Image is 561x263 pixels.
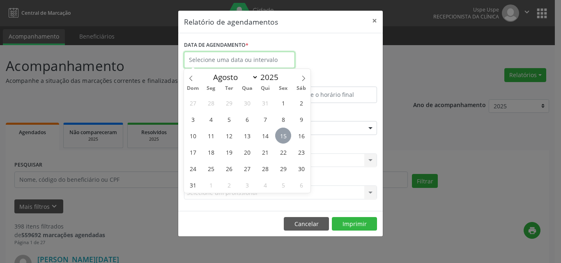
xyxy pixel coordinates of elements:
span: Julho 29, 2025 [221,95,237,111]
span: Agosto 4, 2025 [203,111,219,127]
span: Agosto 25, 2025 [203,160,219,176]
span: Agosto 27, 2025 [239,160,255,176]
span: Sex [274,86,292,91]
span: Setembro 3, 2025 [239,177,255,193]
h5: Relatório de agendamentos [184,16,278,27]
span: Agosto 2, 2025 [293,95,309,111]
span: Agosto 7, 2025 [257,111,273,127]
span: Agosto 28, 2025 [257,160,273,176]
select: Month [209,71,258,83]
label: DATA DE AGENDAMENTO [184,39,248,52]
span: Ter [220,86,238,91]
button: Imprimir [332,217,377,231]
span: Seg [202,86,220,91]
span: Qui [256,86,274,91]
span: Agosto 3, 2025 [185,111,201,127]
span: Setembro 4, 2025 [257,177,273,193]
span: Agosto 29, 2025 [275,160,291,176]
span: Agosto 31, 2025 [185,177,201,193]
input: Selecione o horário final [283,87,377,103]
span: Agosto 1, 2025 [275,95,291,111]
span: Agosto 11, 2025 [203,128,219,144]
span: Agosto 23, 2025 [293,144,309,160]
span: Dom [184,86,202,91]
span: Agosto 30, 2025 [293,160,309,176]
span: Agosto 26, 2025 [221,160,237,176]
span: Agosto 12, 2025 [221,128,237,144]
span: Agosto 20, 2025 [239,144,255,160]
span: Agosto 15, 2025 [275,128,291,144]
button: Cancelar [284,217,329,231]
span: Setembro 5, 2025 [275,177,291,193]
span: Setembro 6, 2025 [293,177,309,193]
span: Julho 28, 2025 [203,95,219,111]
span: Agosto 14, 2025 [257,128,273,144]
span: Agosto 10, 2025 [185,128,201,144]
span: Qua [238,86,256,91]
span: Agosto 13, 2025 [239,128,255,144]
span: Setembro 1, 2025 [203,177,219,193]
span: Sáb [292,86,310,91]
span: Julho 30, 2025 [239,95,255,111]
span: Agosto 19, 2025 [221,144,237,160]
span: Agosto 21, 2025 [257,144,273,160]
label: ATÉ [283,74,377,87]
span: Julho 31, 2025 [257,95,273,111]
span: Agosto 17, 2025 [185,144,201,160]
span: Agosto 22, 2025 [275,144,291,160]
span: Agosto 9, 2025 [293,111,309,127]
span: Setembro 2, 2025 [221,177,237,193]
span: Agosto 5, 2025 [221,111,237,127]
span: Agosto 16, 2025 [293,128,309,144]
span: Julho 27, 2025 [185,95,201,111]
span: Agosto 8, 2025 [275,111,291,127]
span: Agosto 6, 2025 [239,111,255,127]
input: Year [258,72,285,82]
span: Agosto 24, 2025 [185,160,201,176]
input: Selecione uma data ou intervalo [184,52,295,68]
span: Agosto 18, 2025 [203,144,219,160]
button: Close [366,11,383,31]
